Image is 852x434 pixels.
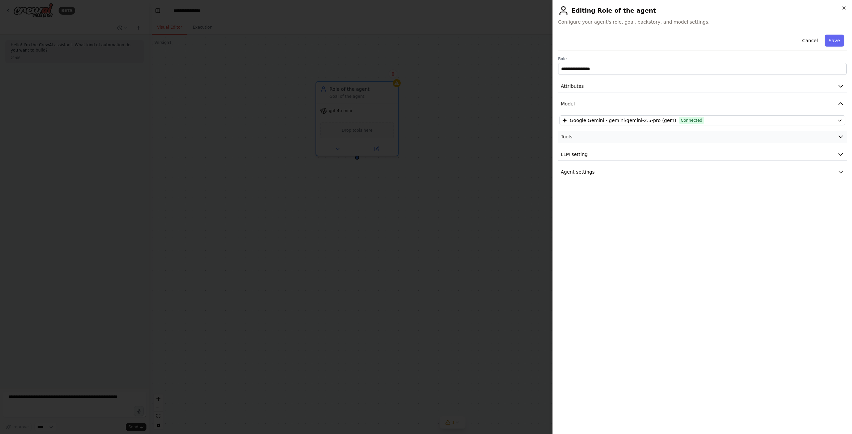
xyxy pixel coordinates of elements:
[561,100,575,107] span: Model
[561,169,595,175] span: Agent settings
[558,5,847,16] h2: Editing Role of the agent
[558,131,847,143] button: Tools
[559,115,845,125] button: Google Gemini - gemini/gemini-2.5-pro (gem)Connected
[558,56,847,62] label: Role
[561,133,572,140] span: Tools
[570,117,676,124] span: Google Gemini - gemini/gemini-2.5-pro (gem)
[558,148,847,161] button: LLM setting
[558,98,847,110] button: Model
[798,35,822,47] button: Cancel
[558,80,847,92] button: Attributes
[825,35,844,47] button: Save
[558,166,847,178] button: Agent settings
[561,83,584,89] span: Attributes
[561,151,588,158] span: LLM setting
[558,19,847,25] span: Configure your agent's role, goal, backstory, and model settings.
[679,117,705,124] span: Connected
